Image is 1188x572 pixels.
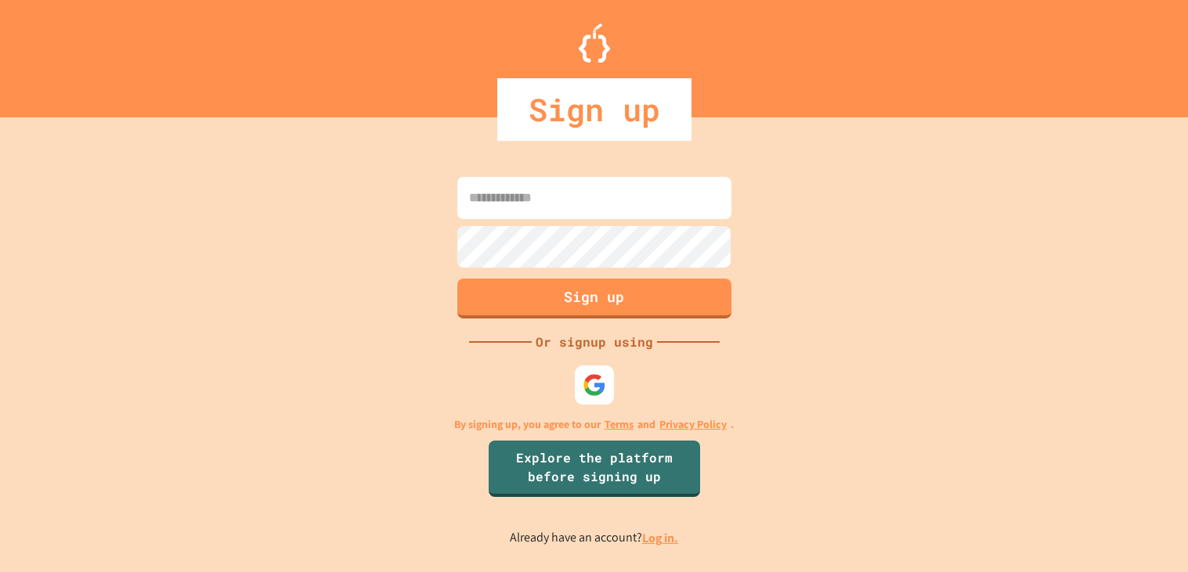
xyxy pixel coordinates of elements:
[457,279,731,318] button: Sign up
[454,416,734,433] p: By signing up, you agree to our and .
[497,78,691,141] div: Sign up
[659,416,727,433] a: Privacy Policy
[583,373,606,397] img: google-icon.svg
[532,333,657,351] div: Or signup using
[642,530,678,546] a: Log in.
[605,416,634,433] a: Terms
[489,441,700,497] a: Explore the platform before signing up
[579,23,610,63] img: Logo.svg
[510,528,678,548] p: Already have an account?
